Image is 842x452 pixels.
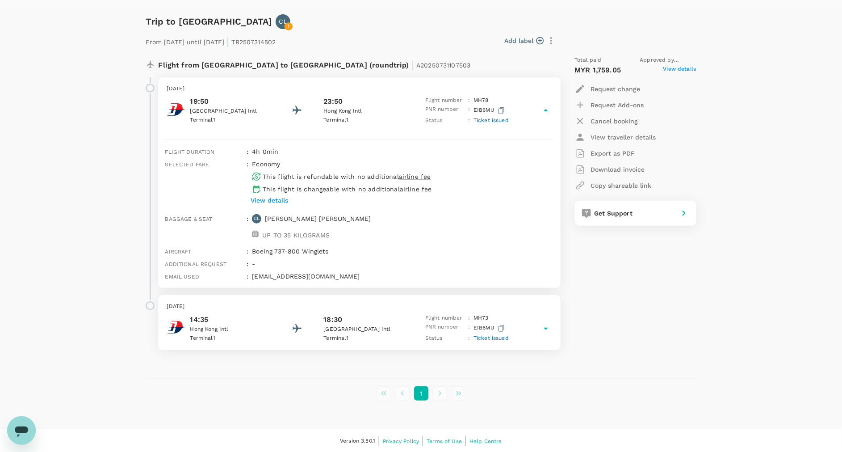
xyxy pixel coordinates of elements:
[190,107,271,116] p: [GEOGRAPHIC_DATA] Intl
[190,325,271,334] p: Hong Kong Intl
[427,436,462,446] a: Terms of Use
[323,96,343,107] p: 23:50
[243,156,248,211] div: :
[468,334,470,343] p: :
[425,96,465,105] p: Flight number
[190,334,271,343] p: Terminal 1
[226,35,229,48] span: |
[167,101,185,118] img: Malaysia Airlines
[473,323,507,334] p: EIB6MU
[279,17,287,26] p: CL
[505,36,544,45] button: Add label
[167,302,552,311] p: [DATE]
[167,84,552,93] p: [DATE]
[252,160,280,169] p: economy
[473,314,489,323] p: MH 73
[263,185,431,194] p: This flight is changeable with no additional
[591,133,656,142] p: View traveller details
[248,256,553,268] div: -
[251,196,288,205] p: View details
[243,268,248,281] div: :
[425,334,465,343] p: Status
[254,215,260,222] p: CL
[425,116,465,125] p: Status
[473,96,489,105] p: MH 78
[575,177,652,194] button: Copy shareable link
[468,314,470,323] p: :
[340,437,375,446] span: Version 3.50.1
[425,323,465,334] p: PNR number
[468,96,470,105] p: :
[411,59,414,71] span: |
[243,243,248,256] div: :
[468,105,470,116] p: :
[243,256,248,268] div: :
[469,436,502,446] a: Help Centre
[473,335,509,341] span: Ticket issued
[165,149,215,155] span: Flight duration
[575,56,602,65] span: Total paid
[425,105,465,116] p: PNR number
[165,261,227,267] span: Additional request
[591,84,641,93] p: Request change
[399,173,431,180] span: airline fee
[640,56,696,65] span: Approved by
[591,181,652,190] p: Copy shareable link
[7,416,36,445] iframe: Button to launch messaging window
[473,117,509,123] span: Ticket issued
[262,231,330,240] p: UP TO 35 KILOGRAMS
[248,194,290,207] button: View details
[263,172,431,181] p: This flight is refundable with no additional
[468,323,470,334] p: :
[146,33,276,49] p: From [DATE] until [DATE] TR2507314502
[323,325,404,334] p: [GEOGRAPHIC_DATA] Intl
[591,101,644,110] p: Request Add-ons
[591,149,635,158] p: Export as PDF
[575,65,621,76] p: MYR 1,759.05
[165,161,209,168] span: Selected fare
[473,105,507,116] p: EIB6MU
[400,186,432,193] span: airline fee
[265,214,371,223] p: [PERSON_NAME] [PERSON_NAME]
[243,144,248,156] div: :
[575,129,656,145] button: View traveller details
[252,272,553,281] p: [EMAIL_ADDRESS][DOMAIN_NAME]
[167,318,185,336] img: Malaysia Airlines
[190,116,271,125] p: Terminal 1
[323,334,404,343] p: Terminal 1
[469,438,502,444] span: Help Centre
[374,386,468,401] nav: pagination navigation
[190,96,271,107] p: 19:50
[468,116,470,125] p: :
[575,81,641,97] button: Request change
[248,243,553,256] div: Boeing 737-800 Winglets
[663,65,696,76] span: View details
[159,56,471,72] p: Flight from [GEOGRAPHIC_DATA] to [GEOGRAPHIC_DATA] (roundtrip)
[190,314,271,325] p: 14:35
[252,147,553,156] p: 4h 0min
[575,161,645,177] button: Download invoice
[575,113,638,129] button: Cancel booking
[591,165,645,174] p: Download invoice
[414,386,428,401] button: page 1
[146,14,272,29] h6: Trip to [GEOGRAPHIC_DATA]
[575,145,635,161] button: Export as PDF
[427,438,462,444] span: Terms of Use
[383,438,419,444] span: Privacy Policy
[323,116,404,125] p: Terminal 1
[595,210,633,217] span: Get Support
[416,62,470,69] span: A20250731107503
[383,436,419,446] a: Privacy Policy
[425,314,465,323] p: Flight number
[323,107,404,116] p: Hong Kong Intl
[165,216,213,222] span: Baggage & seat
[323,314,342,325] p: 18:30
[165,274,200,280] span: Email used
[243,211,248,243] div: :
[165,249,192,255] span: Aircraft
[575,97,644,113] button: Request Add-ons
[591,117,638,126] p: Cancel booking
[252,231,259,237] img: baggage-icon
